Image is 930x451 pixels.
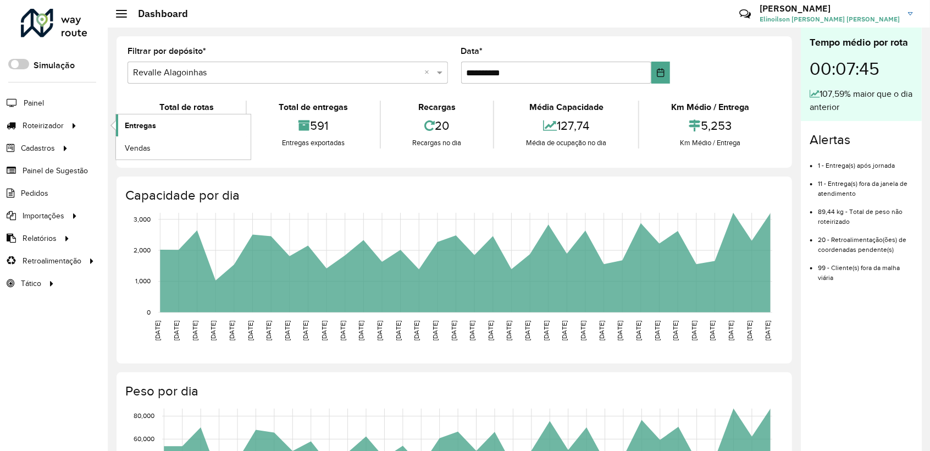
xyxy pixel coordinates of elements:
text: [DATE] [616,321,623,340]
text: [DATE] [302,321,309,340]
text: [DATE] [506,321,513,340]
div: Tempo médio por rota [810,35,913,50]
text: [DATE] [357,321,364,340]
text: [DATE] [209,321,217,340]
li: 89,44 kg - Total de peso não roteirizado [818,199,913,227]
div: 20 [384,114,491,137]
text: [DATE] [284,321,291,340]
div: Média Capacidade [497,101,635,114]
div: Recargas [384,101,491,114]
text: [DATE] [709,321,716,340]
div: 107,59% maior que o dia anterior [810,87,913,114]
text: [DATE] [579,321,586,340]
span: Painel de Sugestão [23,165,88,177]
span: Retroalimentação [23,255,81,267]
text: [DATE] [654,321,661,340]
li: 11 - Entrega(s) fora da janela de atendimento [818,170,913,199]
text: 3,000 [134,216,151,223]
div: Entregas exportadas [250,137,377,148]
span: Pedidos [21,188,48,199]
div: Total de entregas [250,101,377,114]
text: [DATE] [320,321,328,340]
button: Choose Date [651,62,670,84]
text: [DATE] [339,321,346,340]
div: Km Médio / Entrega [642,137,778,148]
div: Total de rotas [130,101,243,114]
h2: Dashboard [127,8,188,20]
text: [DATE] [431,321,439,340]
text: [DATE] [727,321,734,340]
label: Data [461,45,483,58]
span: Painel [24,97,44,109]
text: [DATE] [598,321,605,340]
text: 80,000 [134,413,154,420]
text: [DATE] [468,321,475,340]
span: Roteirizador [23,120,64,131]
text: [DATE] [690,321,697,340]
a: Entregas [116,114,251,136]
text: [DATE] [191,321,198,340]
li: 99 - Cliente(s) fora da malha viária [818,255,913,283]
text: [DATE] [376,321,383,340]
h4: Capacidade por dia [125,188,781,204]
text: [DATE] [542,321,550,340]
span: Relatórios [23,233,57,244]
text: [DATE] [154,321,161,340]
span: Elinoilson [PERSON_NAME] [PERSON_NAME] [760,14,900,24]
text: [DATE] [524,321,531,340]
label: Simulação [34,59,75,72]
text: [DATE] [395,321,402,340]
text: 1,000 [135,278,151,285]
li: 1 - Entrega(s) após jornada [818,152,913,170]
text: 0 [147,309,151,316]
text: [DATE] [635,321,642,340]
h4: Peso por dia [125,383,781,399]
div: 591 [250,114,377,137]
div: Média de ocupação no dia [497,137,635,148]
text: 60,000 [134,436,154,443]
text: [DATE] [450,321,457,340]
text: 2,000 [134,246,151,254]
text: [DATE] [765,321,772,340]
a: Contato Rápido [733,2,757,26]
div: 127,74 [497,114,635,137]
a: Vendas [116,137,251,159]
text: [DATE] [672,321,679,340]
span: Entregas [125,120,156,131]
div: Recargas no dia [384,137,491,148]
text: [DATE] [265,321,272,340]
li: 20 - Retroalimentação(ões) de coordenadas pendente(s) [818,227,913,255]
text: [DATE] [413,321,420,340]
text: [DATE] [561,321,568,340]
div: 00:07:45 [810,50,913,87]
h3: [PERSON_NAME] [760,3,900,14]
text: [DATE] [173,321,180,340]
label: Filtrar por depósito [128,45,206,58]
span: Cadastros [21,142,55,154]
span: Tático [21,278,41,289]
text: [DATE] [247,321,254,340]
div: 5,253 [642,114,778,137]
text: [DATE] [487,321,494,340]
span: Importações [23,210,64,222]
text: [DATE] [746,321,753,340]
span: Vendas [125,142,151,154]
span: Clear all [425,66,434,79]
div: Km Médio / Entrega [642,101,778,114]
text: [DATE] [228,321,235,340]
h4: Alertas [810,132,913,148]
